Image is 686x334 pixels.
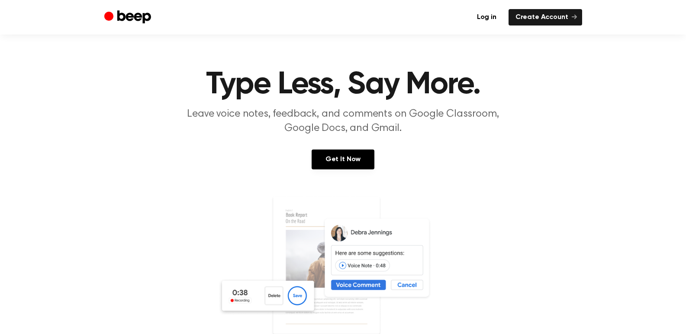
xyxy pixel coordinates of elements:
[312,150,374,169] a: Get It Now
[509,9,582,25] a: Create Account
[122,69,565,100] h1: Type Less, Say More.
[104,9,153,26] a: Beep
[177,107,509,136] p: Leave voice notes, feedback, and comments on Google Classroom, Google Docs, and Gmail.
[470,9,503,25] a: Log in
